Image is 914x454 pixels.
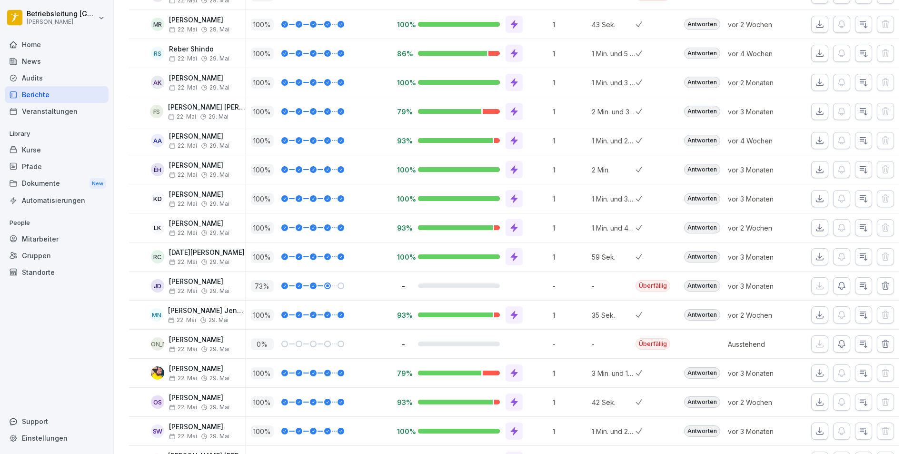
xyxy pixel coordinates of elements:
div: Antworten [684,135,720,146]
p: [PERSON_NAME] [169,161,229,170]
span: 29. Mai [209,172,229,178]
span: 22. Mai [169,230,197,236]
p: 1 [553,20,587,30]
span: 29. Mai [209,142,229,149]
p: - [592,339,636,349]
div: Home [5,36,109,53]
p: 100 % [251,367,274,379]
p: [PERSON_NAME] [169,191,229,199]
p: 79% [397,369,410,378]
span: 22. Mai [169,346,197,353]
p: Ausstehend [728,339,796,349]
p: 2 Min. [592,165,636,175]
p: 100% [397,194,410,203]
div: MR [151,18,164,31]
span: 22. Mai [169,404,197,411]
span: 22. Mai [169,26,197,33]
p: - [397,282,410,291]
div: ÉH [151,163,164,176]
p: 86% [397,49,410,58]
div: RS [151,47,164,60]
div: Antworten [684,193,720,204]
div: FS [150,105,163,118]
div: Berichte [5,86,109,103]
a: News [5,53,109,70]
span: 29. Mai [209,375,229,382]
p: 100 % [251,396,274,408]
span: 22. Mai [169,201,197,207]
p: 1 [553,426,587,436]
span: 22. Mai [169,259,197,265]
p: 100 % [251,77,274,89]
span: 22. Mai [168,113,196,120]
p: vor 2 Monaten [728,78,796,88]
p: 100 % [251,309,274,321]
p: 100 % [251,106,274,118]
span: 29. Mai [209,230,229,236]
div: New [89,178,106,189]
p: 1 [553,194,587,204]
a: Automatisierungen [5,192,109,209]
p: 100% [397,20,410,29]
p: 79% [397,107,410,116]
p: Betriebsleitung [GEOGRAPHIC_DATA] [27,10,96,18]
p: 100% [397,165,410,174]
p: 1 [553,49,587,59]
a: Einstellungen [5,430,109,446]
div: MN [150,308,163,322]
p: 1 [553,136,587,146]
p: - [397,340,410,349]
p: 35 Sek. [592,310,636,320]
p: vor 3 Monaten [728,165,796,175]
p: 3 Min. und 13 Sek. [592,368,636,378]
span: 22. Mai [169,55,197,62]
a: Pfade [5,158,109,175]
span: 22. Mai [169,142,197,149]
span: 29. Mai [209,84,229,91]
p: vor 2 Wochen [728,223,796,233]
p: [PERSON_NAME] [169,278,229,286]
p: 1 [553,368,587,378]
p: [DATE][PERSON_NAME] [169,249,245,257]
p: 100% [397,252,410,262]
p: [PERSON_NAME] [169,74,229,82]
p: [PERSON_NAME] [169,220,229,228]
p: 93% [397,223,410,232]
div: JD [151,279,164,293]
a: DokumenteNew [5,175,109,192]
p: 1 [553,107,587,117]
p: [PERSON_NAME] [169,132,229,141]
span: 29. Mai [209,288,229,294]
p: 100 % [251,425,274,437]
a: Veranstaltungen [5,103,109,120]
span: 29. Mai [209,346,229,353]
p: 42 Sek. [592,397,636,407]
p: 100% [397,78,410,87]
p: 100 % [251,193,274,205]
a: Gruppen [5,247,109,264]
div: Antworten [684,48,720,59]
p: - [592,281,636,291]
span: 29. Mai [209,113,228,120]
p: 59 Sek. [592,252,636,262]
p: 93% [397,136,410,145]
div: Antworten [684,367,720,379]
p: vor 4 Wochen [728,136,796,146]
span: 22. Mai [169,288,197,294]
p: [PERSON_NAME] [169,16,229,24]
p: 1 Min. und 20 Sek. [592,136,636,146]
div: [PERSON_NAME] [151,337,164,351]
div: Antworten [684,77,720,88]
p: 73 % [251,280,274,292]
a: Kurse [5,141,109,158]
p: [PERSON_NAME] [169,394,229,402]
a: Mitarbeiter [5,231,109,247]
p: 1 [553,397,587,407]
span: 29. Mai [209,259,229,265]
p: vor 3 Monaten [728,194,796,204]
